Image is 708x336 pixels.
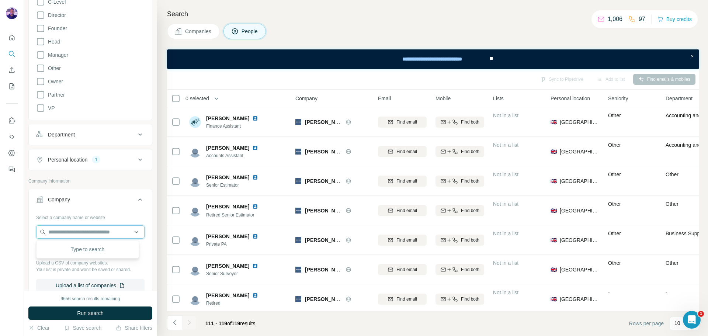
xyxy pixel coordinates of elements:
[608,172,621,177] span: Other
[45,78,63,85] span: Owner
[461,237,479,243] span: Find both
[185,28,212,35] span: Companies
[493,172,518,177] span: Not in a list
[45,91,65,98] span: Partner
[551,295,557,303] span: 🇬🇧
[305,208,401,214] span: [PERSON_NAME] Building Contractors
[189,264,201,276] img: Avatar
[189,234,201,246] img: Avatar
[6,47,18,60] button: Search
[435,117,484,128] button: Find both
[189,175,201,187] img: Avatar
[378,146,427,157] button: Find email
[48,131,75,138] div: Department
[560,177,599,185] span: [GEOGRAPHIC_DATA]
[252,263,258,269] img: LinkedIn logo
[242,28,258,35] span: People
[608,142,621,148] span: Other
[608,260,621,266] span: Other
[6,80,18,93] button: My lists
[167,315,182,330] button: Navigate to previous page
[36,260,145,266] p: Upload a CSV of company websites.
[45,25,67,32] span: Founder
[206,270,261,277] span: Senior Surveyor
[378,176,427,187] button: Find email
[305,267,401,273] span: [PERSON_NAME] Building Contractors
[378,95,391,102] span: Email
[305,119,401,125] span: [PERSON_NAME] Building Contractors
[551,236,557,244] span: 🇬🇧
[305,237,401,243] span: [PERSON_NAME] Building Contractors
[666,201,678,207] span: Other
[116,324,152,332] button: Share filters
[167,9,699,19] h4: Search
[206,144,249,152] span: [PERSON_NAME]
[252,233,258,239] img: LinkedIn logo
[396,237,417,243] span: Find email
[29,191,152,211] button: Company
[295,95,317,102] span: Company
[493,290,518,295] span: Not in a list
[396,119,417,125] span: Find email
[396,296,417,302] span: Find email
[205,321,255,326] span: results
[396,207,417,214] span: Find email
[48,196,70,203] div: Company
[232,321,240,326] span: 119
[683,311,701,329] iframe: Intercom live chat
[45,65,61,72] span: Other
[551,118,557,126] span: 🇬🇧
[551,207,557,214] span: 🇬🇧
[608,290,610,295] span: -
[92,156,100,163] div: 1
[435,294,484,305] button: Find both
[29,126,152,143] button: Department
[305,296,401,302] span: [PERSON_NAME] Building Contractors
[435,95,451,102] span: Mobile
[206,233,249,240] span: [PERSON_NAME]
[205,321,227,326] span: 111 - 119
[77,309,104,317] span: Run search
[295,296,301,302] img: Logo of Buxton Building Contractors
[639,15,645,24] p: 97
[560,266,599,273] span: [GEOGRAPHIC_DATA]
[608,231,621,236] span: Other
[227,321,232,326] span: of
[252,145,258,151] img: LinkedIn logo
[189,205,201,217] img: Avatar
[206,182,261,188] span: Senior Estimator
[378,264,427,275] button: Find email
[435,146,484,157] button: Find both
[6,114,18,127] button: Use Surfe on LinkedIn
[551,177,557,185] span: 🇬🇧
[493,142,518,148] span: Not in a list
[608,112,621,118] span: Other
[493,112,518,118] span: Not in a list
[674,319,680,327] p: 10
[64,324,101,332] button: Save search
[36,211,145,221] div: Select a company name or website
[666,231,706,236] span: Business Support
[295,208,301,214] img: Logo of Buxton Building Contractors
[29,151,152,169] button: Personal location1
[378,117,427,128] button: Find email
[698,311,704,317] span: 1
[36,266,145,273] p: Your list is private and won't be saved or shared.
[461,207,479,214] span: Find both
[45,51,68,59] span: Manager
[206,203,249,210] span: [PERSON_NAME]
[560,118,599,126] span: [GEOGRAPHIC_DATA]
[493,95,504,102] span: Lists
[378,294,427,305] button: Find email
[252,292,258,298] img: LinkedIn logo
[28,306,152,320] button: Run search
[629,320,664,327] span: Rows per page
[36,279,145,292] button: Upload a list of companies
[657,14,692,24] button: Buy credits
[551,148,557,155] span: 🇬🇧
[666,290,667,295] span: -
[6,7,18,19] img: Avatar
[493,260,518,266] span: Not in a list
[608,95,628,102] span: Seniority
